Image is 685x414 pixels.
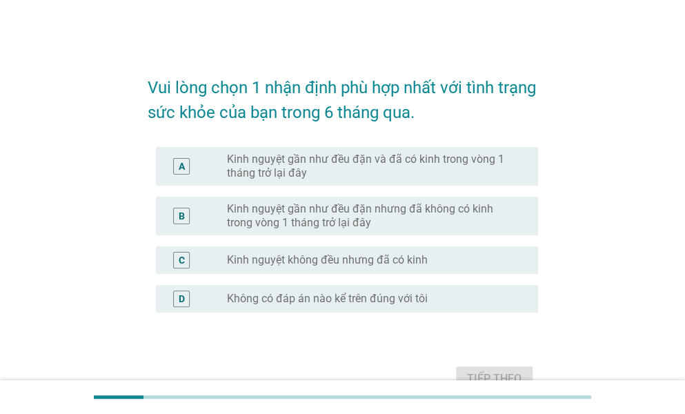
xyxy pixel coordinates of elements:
[179,291,185,306] div: D
[179,208,185,223] div: B
[148,61,538,125] h2: Vui lòng chọn 1 nhận định phù hợp nhất với tình trạng sức khỏe của bạn trong 6 tháng qua.
[227,152,516,180] label: Kinh nguyệt gần như đều đặn và đã có kinh trong vòng 1 tháng trở lại đây
[227,202,516,230] label: Kinh nguyệt gần như đều đặn nhưng đã không có kinh trong vòng 1 tháng trở lại đây
[179,253,185,267] div: C
[179,159,185,173] div: A
[227,292,428,306] label: Không có đáp án nào kể trên đúng với tôi
[227,253,428,267] label: Kinh nguyệt không đều nhưng đã có kinh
